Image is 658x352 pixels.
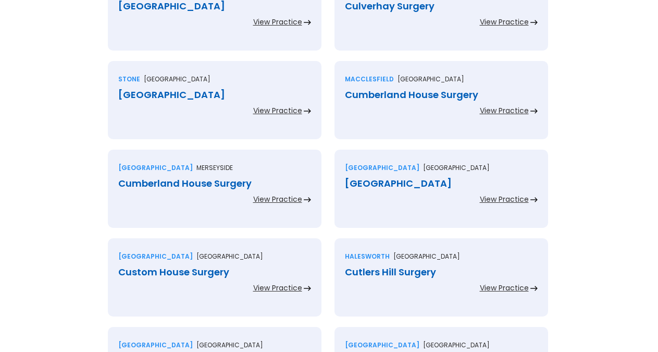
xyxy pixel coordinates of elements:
a: [GEOGRAPHIC_DATA][GEOGRAPHIC_DATA][GEOGRAPHIC_DATA]View Practice [334,150,548,238]
div: View Practice [480,105,529,116]
div: View Practice [253,194,302,204]
div: [GEOGRAPHIC_DATA] [345,178,538,189]
p: [GEOGRAPHIC_DATA] [398,74,464,84]
p: [GEOGRAPHIC_DATA] [196,340,263,350]
div: Cutlers Hill Surgery [345,267,538,277]
div: Macclesfield [345,74,394,84]
p: Merseyside [196,163,233,173]
div: View Practice [253,17,302,27]
div: Halesworth [345,251,390,262]
div: [GEOGRAPHIC_DATA] [118,1,311,11]
p: [GEOGRAPHIC_DATA] [423,340,490,350]
div: [GEOGRAPHIC_DATA] [118,251,193,262]
a: Macclesfield[GEOGRAPHIC_DATA]Cumberland House SurgeryView Practice [334,61,548,150]
p: [GEOGRAPHIC_DATA] [144,74,210,84]
div: [GEOGRAPHIC_DATA] [118,90,311,100]
a: Halesworth[GEOGRAPHIC_DATA]Cutlers Hill SurgeryView Practice [334,238,548,327]
div: View Practice [480,17,529,27]
div: [GEOGRAPHIC_DATA] [118,340,193,350]
div: View Practice [480,283,529,293]
div: Cumberland House Surgery [345,90,538,100]
p: [GEOGRAPHIC_DATA] [196,251,263,262]
div: View Practice [253,105,302,116]
a: Stone[GEOGRAPHIC_DATA][GEOGRAPHIC_DATA]View Practice [108,61,321,150]
div: View Practice [253,283,302,293]
div: [GEOGRAPHIC_DATA] [345,340,419,350]
p: [GEOGRAPHIC_DATA] [393,251,460,262]
div: Stone [118,74,140,84]
div: Custom House Surgery [118,267,311,277]
div: [GEOGRAPHIC_DATA] [345,163,419,173]
div: View Practice [480,194,529,204]
div: Culverhay Surgery [345,1,538,11]
div: Cumberland House Surgery [118,178,311,189]
a: [GEOGRAPHIC_DATA]MerseysideCumberland House SurgeryView Practice [108,150,321,238]
p: [GEOGRAPHIC_DATA] [423,163,490,173]
a: [GEOGRAPHIC_DATA][GEOGRAPHIC_DATA]Custom House SurgeryView Practice [108,238,321,327]
div: [GEOGRAPHIC_DATA] [118,163,193,173]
